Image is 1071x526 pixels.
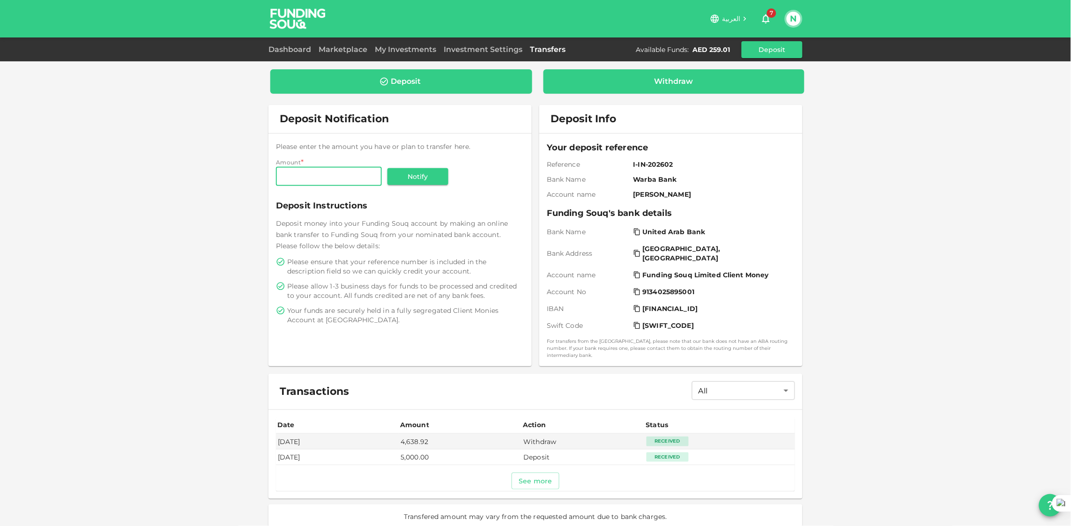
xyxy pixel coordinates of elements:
span: Warba Bank [633,175,791,184]
span: [GEOGRAPHIC_DATA], [GEOGRAPHIC_DATA] [643,244,789,263]
a: Withdraw [543,69,805,94]
div: Available Funds : [636,45,689,54]
span: Deposit Instructions [276,199,524,212]
span: 7 [767,8,776,18]
td: 5,000.00 [399,450,521,465]
span: Funding Souq's bank details [547,207,795,220]
div: Received [647,437,689,446]
span: Please enter the amount you have or plan to transfer here. [276,142,471,151]
span: Deposit money into your Funding Souq account by making an online bank transfer to Funding Souq fr... [276,219,508,250]
span: [PERSON_NAME] [633,190,791,199]
a: Dashboard [268,45,315,54]
span: [FINANCIAL_ID] [643,304,698,313]
div: Received [647,452,689,462]
a: Investment Settings [440,45,526,54]
span: العربية [722,15,741,23]
input: amount [276,167,382,186]
span: Bank Name [547,175,630,184]
span: Account name [547,270,630,280]
div: AED 259.01 [693,45,730,54]
span: Funding Souq Limited Client Money [643,270,769,280]
td: [DATE] [276,450,399,465]
span: Swift Code [547,321,630,330]
span: Bank Name [547,227,630,237]
button: See more [512,473,560,489]
div: Date [277,419,296,430]
div: Action [523,419,546,430]
span: Account name [547,190,630,199]
span: Deposit Notification [280,112,389,125]
div: All [692,381,795,400]
button: question [1039,494,1062,517]
span: Your funds are securely held in a fully segregated Client Monies Account at [GEOGRAPHIC_DATA]. [287,306,522,325]
span: 9134025895001 [643,287,695,296]
span: Amount [276,159,301,166]
span: Transactions [280,385,349,398]
td: Deposit [521,450,644,465]
span: Deposit Info [550,112,617,126]
span: IBAN [547,304,630,313]
button: N [787,12,801,26]
span: Please ensure that your reference number is included in the description field so we can quickly c... [287,257,522,276]
a: Marketplace [315,45,371,54]
span: [SWIFT_CODE] [643,321,694,330]
span: Reference [547,160,630,169]
span: Your deposit reference [547,141,795,154]
div: Withdraw [654,77,693,86]
span: Bank Address [547,249,630,258]
a: Deposit [270,69,532,94]
span: Account No [547,287,630,296]
div: Deposit [391,77,421,86]
span: Transfered amount may vary from the requested amount due to bank charges. [404,512,667,521]
a: Transfers [526,45,569,54]
span: United Arab Bank [643,227,706,237]
td: [DATE] [276,434,399,449]
td: 4,638.92 [399,434,521,449]
div: Status [646,419,669,430]
td: Withdraw [521,434,644,449]
span: I-IN-202602 [633,160,791,169]
div: Amount [400,419,429,430]
span: Please allow 1-3 business days for funds to be processed and credited to your account. All funds ... [287,282,522,300]
small: For transfers from the [GEOGRAPHIC_DATA], please note that our bank does not have an ABA routing ... [547,338,795,359]
button: Notify [387,168,448,185]
a: My Investments [371,45,440,54]
button: 7 [757,9,775,28]
button: Deposit [742,41,803,58]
